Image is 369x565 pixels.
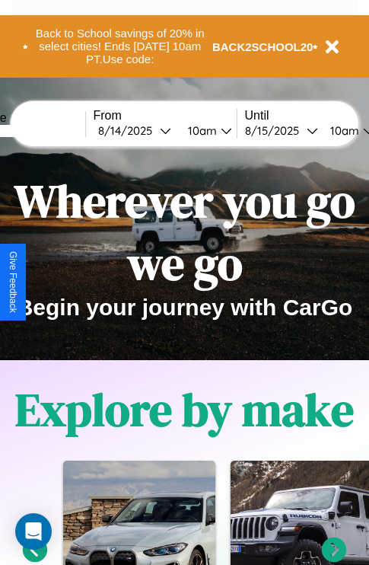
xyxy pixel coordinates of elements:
[28,23,212,70] button: Back to School savings of 20% in select cities! Ends [DATE] 10am PT.Use code:
[94,109,237,123] label: From
[245,123,307,138] div: 8 / 15 / 2025
[15,513,52,550] div: Open Intercom Messenger
[323,123,363,138] div: 10am
[98,123,160,138] div: 8 / 14 / 2025
[15,378,354,441] h1: Explore by make
[8,251,18,313] div: Give Feedback
[212,40,313,53] b: BACK2SCHOOL20
[176,123,237,139] button: 10am
[94,123,176,139] button: 8/14/2025
[180,123,221,138] div: 10am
